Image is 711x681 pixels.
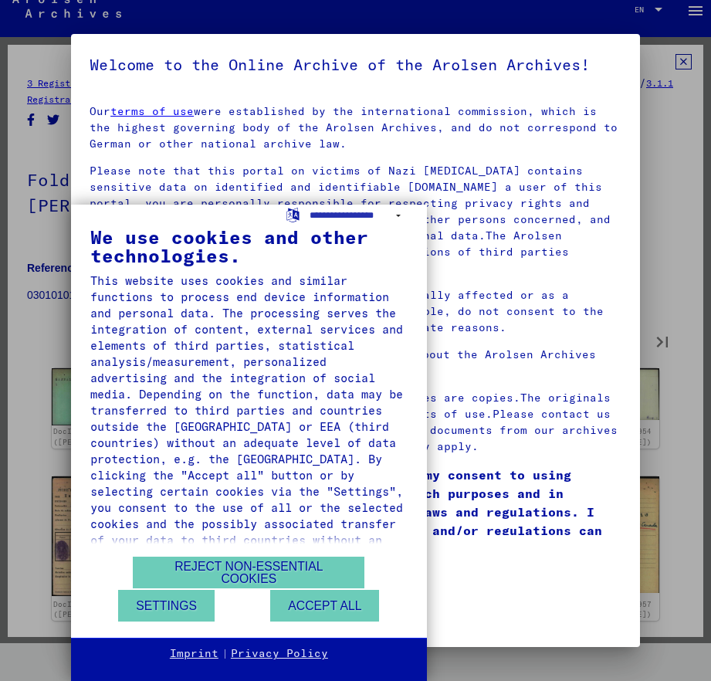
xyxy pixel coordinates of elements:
a: Imprint [170,646,218,662]
div: We use cookies and other technologies. [90,228,408,265]
button: Accept all [270,590,379,622]
a: Privacy Policy [231,646,328,662]
button: Settings [118,590,215,622]
button: Reject non-essential cookies [133,557,364,588]
div: This website uses cookies and similar functions to process end device information and personal da... [90,273,408,564]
